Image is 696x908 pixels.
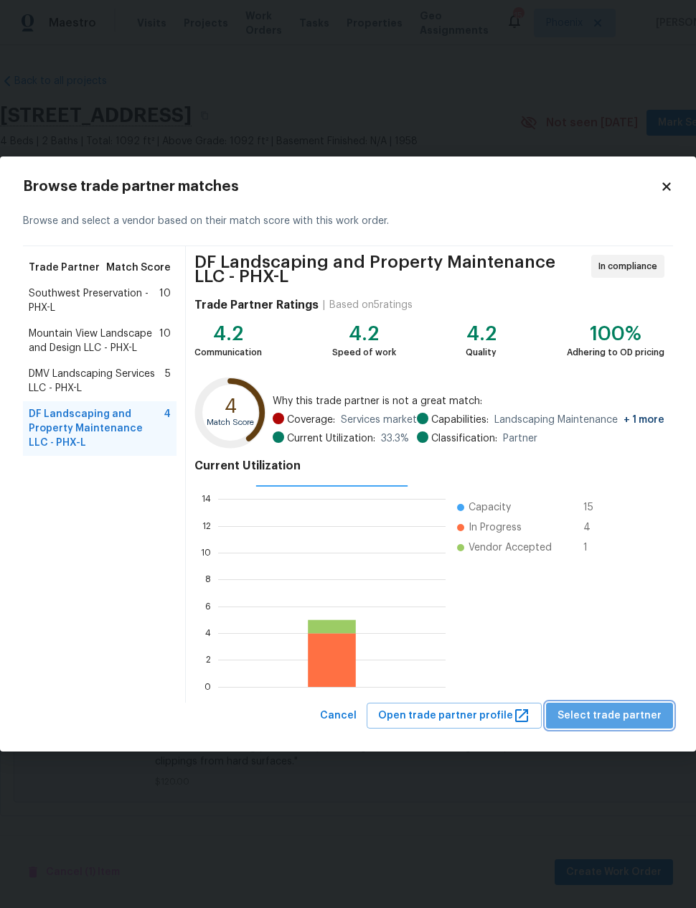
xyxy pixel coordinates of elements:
div: Speed of work [332,345,396,360]
button: Select trade partner [546,703,673,729]
div: Browse and select a vendor based on their match score with this work order. [23,197,673,246]
span: 10 [159,327,171,355]
span: Trade Partner [29,261,100,275]
span: 33.3 % [381,431,409,446]
button: Open trade partner profile [367,703,542,729]
span: Classification: [431,431,497,446]
span: 5 [165,367,171,396]
div: 4.2 [332,327,396,341]
text: 14 [202,495,211,503]
text: 4 [225,396,237,416]
text: 6 [205,602,211,610]
span: In compliance [598,259,663,273]
div: | [319,298,329,312]
span: Open trade partner profile [378,707,530,725]
span: 1 [583,540,606,555]
span: Current Utilization: [287,431,375,446]
text: 0 [204,682,211,691]
text: 10 [201,548,211,557]
div: 4.2 [466,327,497,341]
span: Southwest Preservation - PHX-L [29,286,159,315]
span: Why this trade partner is not a great match: [273,394,664,408]
button: Cancel [314,703,362,729]
span: DF Landscaping and Property Maintenance LLC - PHX-L [194,255,587,284]
span: DMV Landscaping Services LLC - PHX-L [29,367,165,396]
span: Cancel [320,707,357,725]
text: Match Score [207,418,255,426]
span: DF Landscaping and Property Maintenance LLC - PHX-L [29,407,164,450]
span: Capabilities: [431,413,489,427]
div: Adhering to OD pricing [567,345,664,360]
h4: Current Utilization [194,459,664,473]
text: 12 [202,521,211,530]
span: 15 [583,500,606,515]
div: Quality [466,345,497,360]
span: Match Score [106,261,171,275]
span: Mountain View Landscape and Design LLC - PHX-L [29,327,159,355]
span: 4 [164,407,171,450]
span: Select trade partner [558,707,662,725]
div: 100% [567,327,664,341]
div: 4.2 [194,327,262,341]
span: Capacity [469,500,511,515]
span: 4 [583,520,606,535]
span: In Progress [469,520,522,535]
text: 4 [205,629,211,637]
span: Vendor Accepted [469,540,552,555]
span: 10 [159,286,171,315]
div: Communication [194,345,262,360]
span: Services market [341,413,417,427]
text: 8 [205,575,211,584]
h2: Browse trade partner matches [23,179,660,194]
span: Partner [503,431,537,446]
text: 2 [206,655,211,664]
span: Coverage: [287,413,335,427]
h4: Trade Partner Ratings [194,298,319,312]
span: + 1 more [624,415,664,425]
span: Landscaping Maintenance [494,413,664,427]
div: Based on 5 ratings [329,298,413,312]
